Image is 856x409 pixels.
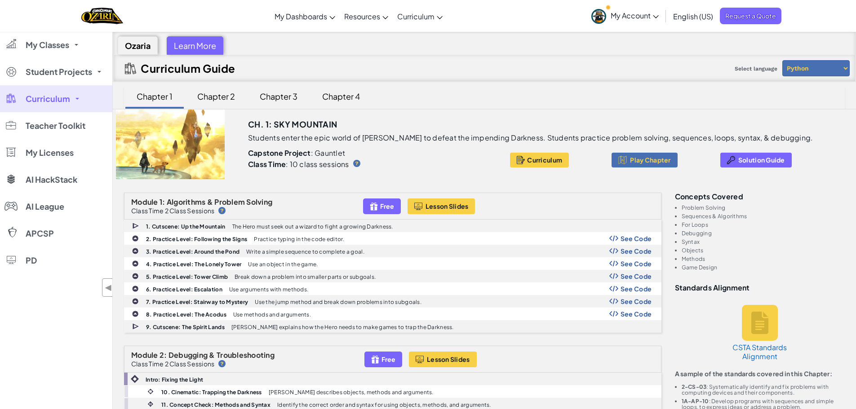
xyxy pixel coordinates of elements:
[682,205,845,211] li: Problem Solving
[344,12,380,21] span: Resources
[609,298,618,304] img: Show Code Logo
[248,148,311,158] b: Capstone Project
[738,156,785,163] span: Solution Guide
[621,298,652,305] span: See Code
[381,356,395,363] span: Free
[248,261,318,267] p: Use an object in the game.
[132,298,139,305] img: IconPracticeLevel.svg
[621,260,652,267] span: See Code
[275,12,327,21] span: My Dashboards
[630,156,670,163] span: Play Chapter
[146,261,241,268] b: 4. Practice Level: The Lonely Tower
[621,310,652,317] span: See Code
[720,8,781,24] a: Request a Quote
[26,68,92,76] span: Student Projects
[132,235,139,242] img: IconPracticeLevel.svg
[132,247,139,255] img: IconPracticeLevel.svg
[146,376,203,383] b: Intro: Fixing the Light
[397,12,435,21] span: Curriculum
[673,12,713,21] span: English (US)
[621,235,652,242] span: See Code
[131,207,214,214] p: Class Time 2 Class Sessions
[510,153,569,167] button: Curriculum
[269,389,434,395] p: [PERSON_NAME] describes objects, methods and arguments.
[682,398,709,405] b: 1A-AP-10
[124,320,661,333] a: 9. Cutscene: The Spirit Lands [PERSON_NAME] explains how the Hero needs to make games to trap the...
[248,159,286,169] b: Class Time
[232,224,393,229] p: The Hero must seek out a wizard to fight a growing Darkness.
[682,264,845,270] li: Game Design
[248,118,337,131] h3: Ch. 1: Sky Mountain
[146,387,155,396] img: IconCinematic.svg
[731,62,781,75] span: Select language
[609,248,618,254] img: Show Code Logo
[340,4,393,28] a: Resources
[682,222,845,228] li: For Loops
[251,86,306,107] div: Chapter 3
[611,11,659,20] span: My Account
[188,86,244,107] div: Chapter 2
[146,299,248,305] b: 7. Practice Level: Stairway to Mystery
[621,285,652,292] span: See Code
[131,360,214,367] p: Class Time 2 Class Sessions
[218,360,226,367] img: IconHint.svg
[124,245,661,257] a: 3. Practice Level: Around the Pond Write a simple sequence to complete a goal. Show Code Logo See...
[731,343,789,361] h5: CSTA Standards Alignment
[408,198,475,214] button: Lesson Slides
[132,322,140,331] img: IconCutscene.svg
[169,350,275,360] span: Debugging & Troubleshooting
[161,401,271,408] b: 11. Concept Check: Methods and Syntax
[124,295,661,308] a: 7. Practice Level: Stairway to Mystery Use the jump method and break down problems into subgoals....
[313,86,369,107] div: Chapter 4
[131,375,139,383] img: IconIntro.svg
[527,156,562,163] span: Curriculum
[591,9,606,24] img: avatar
[248,160,349,169] p: : 10 class sessions
[393,4,447,28] a: Curriculum
[353,160,360,167] img: IconHint.svg
[248,149,489,158] p: : Gauntlet
[26,202,64,211] span: AI League
[612,153,677,167] button: Play Chapter
[26,176,77,184] span: AI HackStack
[124,308,661,320] a: 8. Practice Level: The Acodus Use methods and arguments. Show Code Logo See Code
[146,236,247,242] b: 2. Practice Level: Following the Signs
[125,63,136,74] img: IconCurriculumGuide.svg
[277,402,491,408] p: Identify the correct order and syntax for using objects, methods, and arguments.
[131,197,158,207] span: Module
[146,248,240,255] b: 3. Practice Level: Around the Pond
[146,324,225,330] b: 9. Cutscene: The Spirit Lands
[81,7,123,25] img: Home
[132,273,139,280] img: IconPracticeLevel.svg
[682,247,845,253] li: Objects
[682,213,845,219] li: Sequences & Algorithms
[370,201,378,211] img: IconFreeLevelv2.svg
[218,207,226,214] img: IconHint.svg
[141,62,235,75] h2: Curriculum Guide
[609,273,618,279] img: Show Code Logo
[233,312,311,317] p: Use methods and arguments.
[132,310,139,317] img: IconPracticeLevel.svg
[720,153,792,167] button: Solution Guide
[682,256,845,262] li: Methods
[124,270,661,282] a: 5. Practice Level: Tower Climb Break down a problem into smaller parts or subgoals. Show Code Log...
[81,7,123,25] a: Ozaria by CodeCombat logo
[380,202,394,210] span: Free
[26,122,85,130] span: Teacher Toolkit
[682,384,845,396] li: : Systematically identify and fix problems with computing devices and their components.
[675,284,845,291] h3: Standards Alignment
[146,273,228,280] b: 5. Practice Level: Tower Climb
[427,356,470,363] span: Lesson Slides
[682,239,845,245] li: Syntax
[124,282,661,295] a: 6. Practice Level: Escalation Use arguments with methods. Show Code Logo See Code
[270,4,340,28] a: My Dashboards
[609,260,618,267] img: Show Code Logo
[146,286,222,293] b: 6. Practice Level: Escalation
[409,352,477,367] button: Lesson Slides
[26,41,69,49] span: My Classes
